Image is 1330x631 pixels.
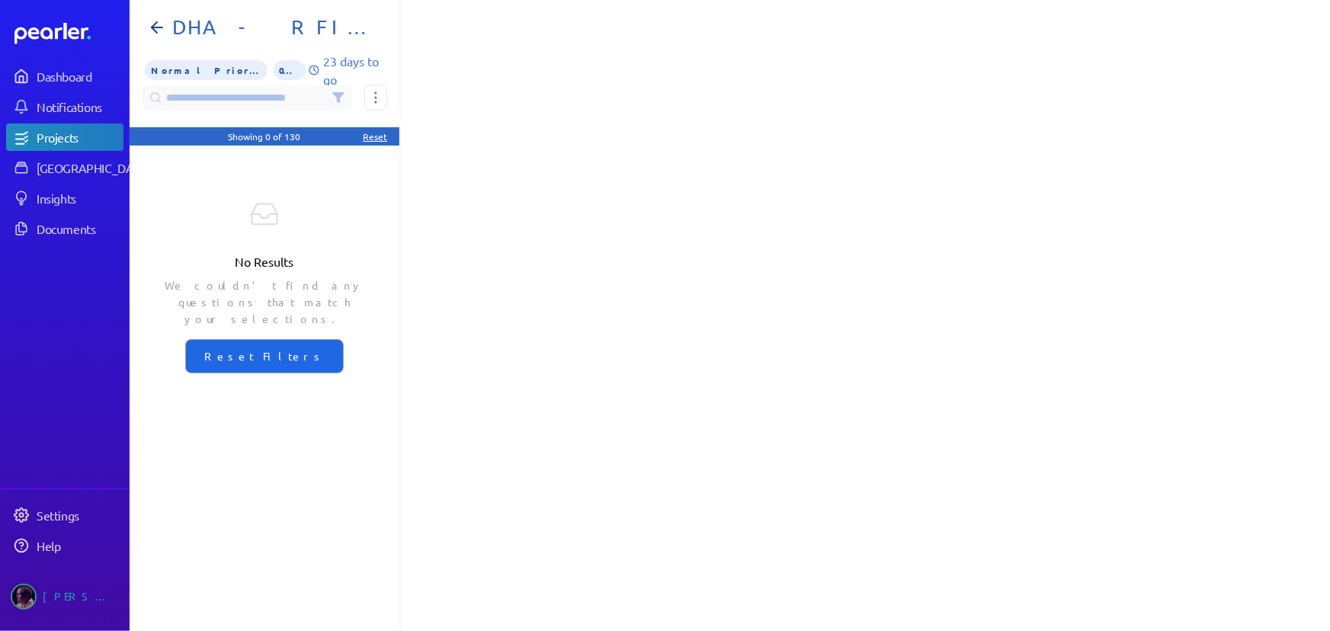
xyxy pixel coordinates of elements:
a: [GEOGRAPHIC_DATA] [6,154,123,181]
div: Documents [37,221,122,236]
div: Insights [37,191,122,206]
div: Dashboard [37,69,122,84]
div: Projects [37,130,122,145]
a: Dashboard [14,23,123,44]
div: Reset [363,130,387,143]
img: Ryan Baird [11,584,37,610]
span: 0% of Questions Completed [274,60,306,80]
div: Notifications [37,99,122,114]
button: Reset Filters [185,339,344,373]
a: Projects [6,123,123,151]
a: Dashboard [6,62,123,90]
div: Help [37,538,122,553]
div: [GEOGRAPHIC_DATA] [37,160,150,175]
a: Settings [6,501,123,529]
a: Notifications [6,93,123,120]
p: 23 days to go [323,52,387,88]
p: We couldn't find any questions that match your selections. [160,277,369,327]
a: Ryan Baird's photo[PERSON_NAME] [6,578,123,616]
p: No Results [236,252,294,271]
a: Help [6,532,123,559]
a: Documents [6,215,123,242]
h1: DHA - RFI FOIP CMS Security Requirements [166,15,375,40]
span: Priority [145,60,268,80]
div: [PERSON_NAME] [43,584,119,610]
div: Settings [37,508,122,523]
a: Insights [6,184,123,212]
div: Showing 0 of 130 [229,130,301,143]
